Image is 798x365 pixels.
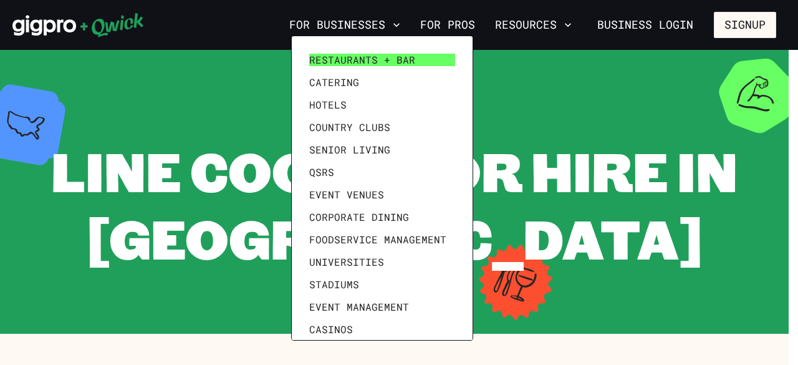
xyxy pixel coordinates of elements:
[309,233,446,246] span: Foodservice Management
[309,76,359,89] span: Catering
[309,256,384,268] span: Universities
[309,211,409,223] span: Corporate Dining
[309,278,359,291] span: Stadiums
[309,323,353,336] span: Casinos
[309,166,334,178] span: QSRs
[309,121,390,134] span: Country Clubs
[309,301,409,313] span: Event Management
[309,99,347,111] span: Hotels
[309,188,384,201] span: Event Venues
[309,144,390,156] span: Senior Living
[309,54,415,66] span: Restaurants + Bar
